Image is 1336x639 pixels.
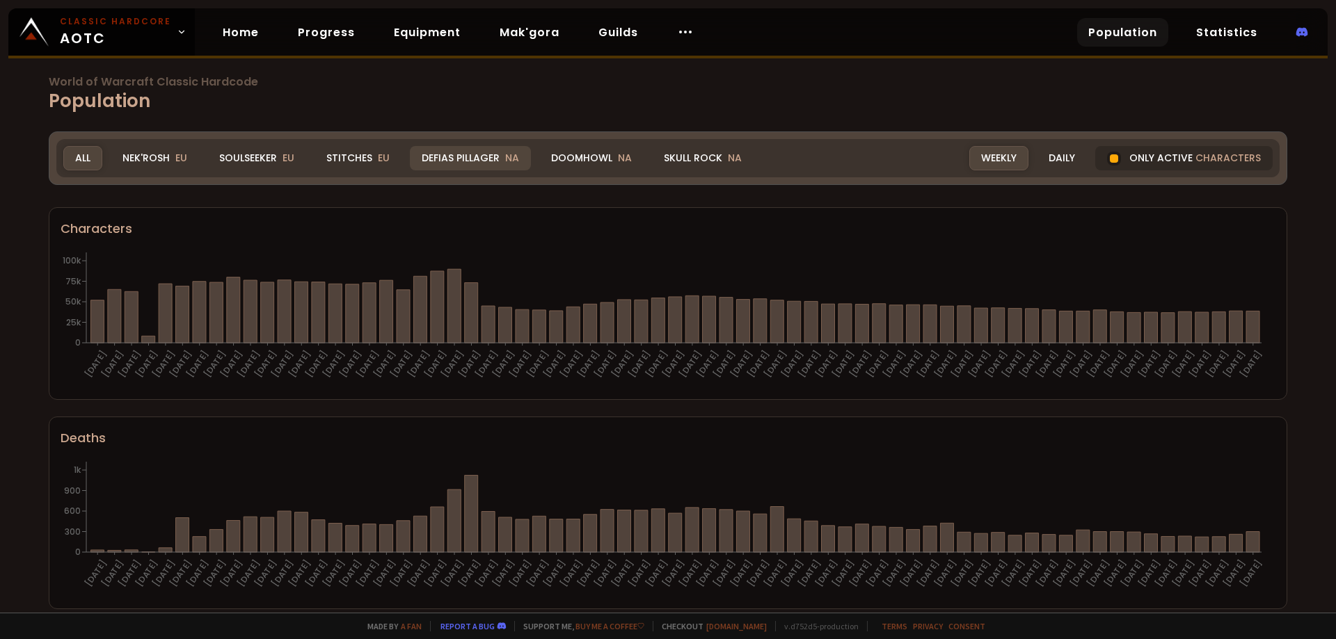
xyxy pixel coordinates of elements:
text: [DATE] [762,558,789,589]
text: [DATE] [796,348,823,380]
text: [DATE] [762,348,789,380]
text: [DATE] [898,558,925,589]
text: [DATE] [354,348,381,380]
div: Daily [1037,146,1087,170]
text: [DATE] [847,558,874,589]
a: Buy me a coffee [575,621,644,631]
text: [DATE] [1186,558,1214,589]
a: [DOMAIN_NAME] [706,621,767,631]
a: a fan [401,621,422,631]
text: [DATE] [524,348,551,380]
text: [DATE] [813,558,840,589]
span: characters [1195,151,1261,165]
text: [DATE] [235,348,262,380]
text: [DATE] [1170,348,1197,380]
text: [DATE] [1238,348,1265,380]
tspan: 0 [75,337,81,348]
text: [DATE] [116,348,143,380]
text: [DATE] [728,348,755,380]
a: Terms [882,621,907,631]
text: [DATE] [948,558,976,589]
h1: Population [49,76,1287,115]
text: [DATE] [745,558,772,589]
span: NA [728,151,742,165]
text: [DATE] [829,348,857,380]
text: [DATE] [320,558,347,589]
span: NA [505,151,519,165]
text: [DATE] [184,558,212,589]
tspan: 900 [64,485,81,496]
text: [DATE] [218,348,245,380]
text: [DATE] [150,558,177,589]
tspan: 0 [75,546,81,558]
tspan: 25k [66,316,81,328]
text: [DATE] [592,558,619,589]
text: [DATE] [1220,558,1248,589]
text: [DATE] [439,558,466,589]
text: [DATE] [1204,348,1231,380]
text: [DATE] [507,348,534,380]
text: [DATE] [711,558,738,589]
span: v. d752d5 - production [775,621,859,631]
text: [DATE] [405,558,432,589]
text: [DATE] [711,348,738,380]
text: [DATE] [915,558,942,589]
text: [DATE] [558,558,585,589]
span: AOTC [60,15,171,49]
text: [DATE] [1034,348,1061,380]
text: [DATE] [813,348,840,380]
text: [DATE] [1136,558,1163,589]
text: [DATE] [269,348,296,380]
text: [DATE] [796,558,823,589]
a: Mak'gora [488,18,571,47]
div: Weekly [969,146,1028,170]
tspan: 100k [63,254,81,266]
text: [DATE] [694,348,721,380]
a: Population [1077,18,1168,47]
text: [DATE] [303,558,330,589]
span: NA [618,151,632,165]
text: [DATE] [1000,558,1027,589]
a: Equipment [383,18,472,47]
text: [DATE] [983,348,1010,380]
text: [DATE] [1085,558,1112,589]
text: [DATE] [1017,558,1044,589]
text: [DATE] [609,348,636,380]
text: [DATE] [847,348,874,380]
div: Only active [1095,146,1273,170]
text: [DATE] [1085,348,1112,380]
text: [DATE] [915,348,942,380]
text: [DATE] [354,558,381,589]
a: Consent [948,621,985,631]
text: [DATE] [235,558,262,589]
text: [DATE] [898,348,925,380]
a: Report a bug [440,621,495,631]
div: Stitches [315,146,401,170]
text: [DATE] [303,348,330,380]
tspan: 300 [65,526,81,537]
text: [DATE] [660,558,687,589]
tspan: 1k [74,464,81,476]
text: [DATE] [966,348,993,380]
text: [DATE] [609,558,636,589]
text: [DATE] [150,348,177,380]
text: [DATE] [626,348,653,380]
text: [DATE] [1186,348,1214,380]
text: [DATE] [167,348,194,380]
text: [DATE] [116,558,143,589]
text: [DATE] [948,348,976,380]
text: [DATE] [626,558,653,589]
div: All [63,146,102,170]
div: Skull Rock [652,146,754,170]
text: [DATE] [541,558,568,589]
text: [DATE] [337,348,364,380]
text: [DATE] [167,558,194,589]
text: [DATE] [456,348,483,380]
text: [DATE] [881,558,908,589]
text: [DATE] [1051,558,1078,589]
text: [DATE] [1119,348,1146,380]
text: [DATE] [99,348,126,380]
text: [DATE] [932,558,959,589]
span: Checkout [653,621,767,631]
span: Made by [359,621,422,631]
